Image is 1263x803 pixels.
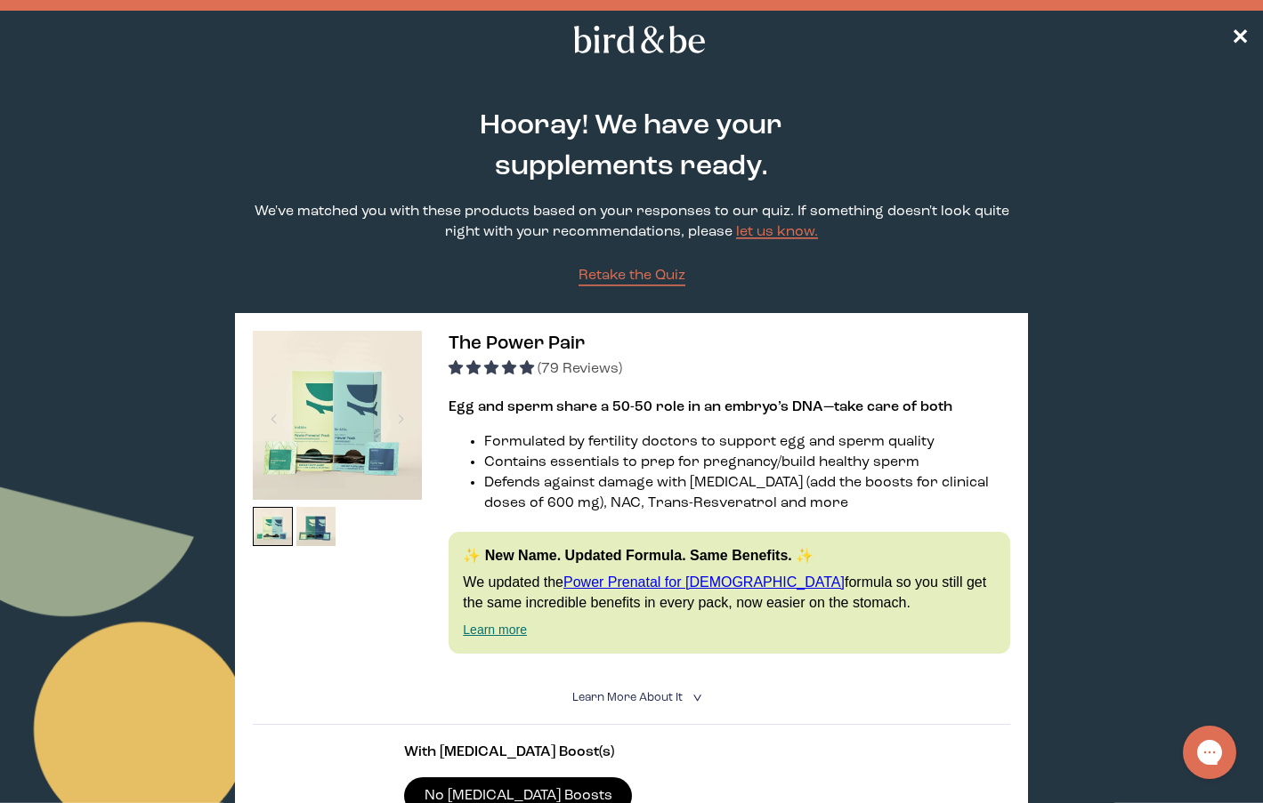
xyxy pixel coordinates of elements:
a: let us know. [736,225,818,239]
span: The Power Pair [449,334,585,353]
span: ✕ [1231,28,1249,50]
li: Contains essentials to prep for pregnancy/build healthy sperm [484,453,1009,473]
span: (79 Reviews) [538,362,622,376]
h2: Hooray! We have your supplements ready. [393,106,869,188]
p: With [MEDICAL_DATA] Boost(s) [404,743,858,763]
a: Power Prenatal for [DEMOGRAPHIC_DATA] [563,574,845,590]
span: 4.92 stars [449,362,538,376]
iframe: Gorgias live chat messenger [1174,719,1245,785]
img: thumbnail image [253,507,293,547]
a: ✕ [1231,24,1249,55]
strong: Egg and sperm share a 50-50 role in an embryo’s DNA—take care of both [449,400,952,414]
img: thumbnail image [296,507,336,547]
li: Formulated by fertility doctors to support egg and sperm quality [484,432,1009,453]
img: thumbnail image [253,331,422,500]
i: < [687,693,704,703]
p: We updated the formula so you still get the same incredible benefits in every pack, now easier on... [463,573,995,613]
a: Retake the Quiz [579,266,685,286]
li: Defends against damage with [MEDICAL_DATA] (add the boosts for clinical doses of 600 mg), NAC, Tr... [484,473,1009,514]
a: Learn more [463,622,527,637]
p: We've matched you with these products based on your responses to our quiz. If something doesn't l... [235,202,1027,243]
span: Retake the Quiz [579,269,685,283]
summary: Learn More About it < [572,689,692,706]
strong: ✨ New Name. Updated Formula. Same Benefits. ✨ [463,548,814,563]
span: Learn More About it [572,692,683,703]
